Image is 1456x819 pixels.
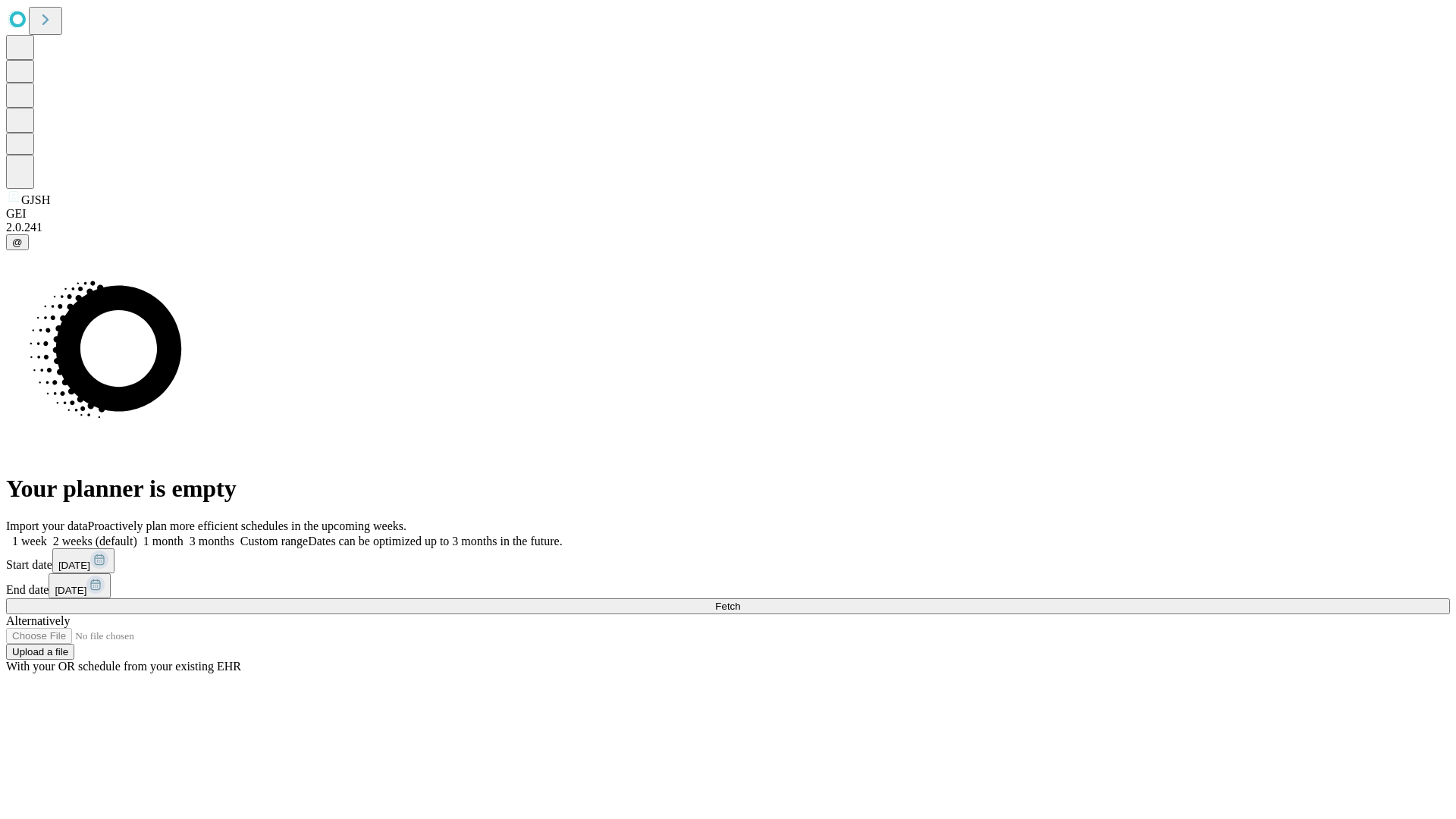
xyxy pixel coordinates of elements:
span: 1 week [12,535,47,548]
button: [DATE] [52,548,115,573]
button: [DATE] [49,573,111,598]
span: Dates can be optimized up to 3 months in the future. [308,535,562,548]
div: GEI [6,207,1450,221]
span: [DATE] [58,560,90,571]
span: Alternatively [6,614,70,627]
span: 1 month [143,535,184,548]
div: 2.0.241 [6,221,1450,234]
span: Custom range [240,535,308,548]
div: Start date [6,548,1450,573]
span: 2 weeks (default) [53,535,137,548]
button: Upload a file [6,644,74,660]
span: Proactively plan more efficient schedules in the upcoming weeks. [88,519,406,532]
div: End date [6,573,1450,598]
button: Fetch [6,598,1450,614]
h1: Your planner is empty [6,475,1450,503]
span: 3 months [190,535,234,548]
button: @ [6,234,29,250]
span: Fetch [715,601,740,612]
span: GJSH [21,193,50,206]
span: [DATE] [55,585,86,596]
span: With your OR schedule from your existing EHR [6,660,241,673]
span: Import your data [6,519,88,532]
span: @ [12,237,23,248]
